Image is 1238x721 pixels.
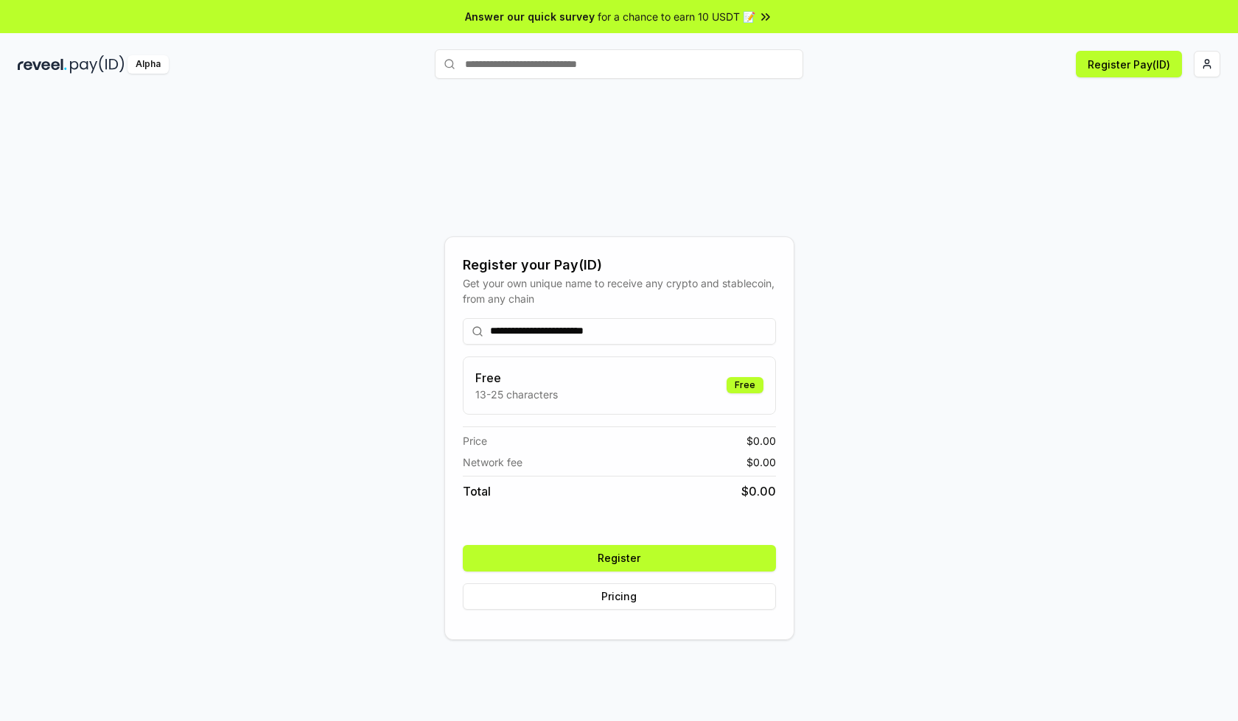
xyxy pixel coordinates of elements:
h3: Free [475,369,558,387]
img: reveel_dark [18,55,67,74]
button: Pricing [463,583,776,610]
span: $ 0.00 [741,482,776,500]
div: Get your own unique name to receive any crypto and stablecoin, from any chain [463,275,776,306]
span: for a chance to earn 10 USDT 📝 [598,9,755,24]
div: Alpha [127,55,169,74]
span: Total [463,482,491,500]
button: Register [463,545,776,571]
span: $ 0.00 [746,454,776,470]
span: Price [463,433,487,449]
p: 13-25 characters [475,387,558,402]
span: Answer our quick survey [465,9,595,24]
span: $ 0.00 [746,433,776,449]
div: Register your Pay(ID) [463,255,776,275]
img: pay_id [70,55,125,74]
div: Free [727,377,763,393]
button: Register Pay(ID) [1076,51,1182,77]
span: Network fee [463,454,522,470]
